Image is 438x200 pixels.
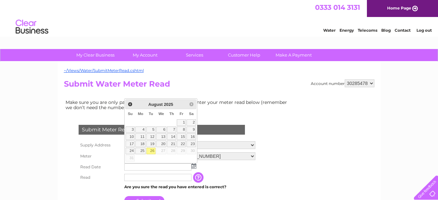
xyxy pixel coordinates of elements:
a: 4 [135,126,145,133]
a: Blog [381,28,391,33]
a: 5 [146,126,156,133]
a: Services [168,49,221,61]
a: 15 [177,133,186,140]
th: Meter [77,151,123,162]
a: 7 [167,126,176,133]
a: 2 [187,119,196,126]
span: Prev [128,102,133,107]
th: Read Date [77,162,123,172]
a: My Account [118,49,172,61]
td: Make sure you are only paying for what you use. Simply enter your meter read below (remember we d... [64,98,292,112]
a: 20 [156,141,167,147]
span: Saturday [189,112,194,116]
a: My Clear Business [68,49,122,61]
a: 13 [156,133,167,140]
a: Water [323,28,336,33]
img: ... [191,163,196,169]
span: Thursday [169,112,174,116]
a: 18 [135,141,145,147]
span: Wednesday [159,112,164,116]
a: Make A Payment [267,49,321,61]
a: 19 [146,141,156,147]
a: 11 [135,133,145,140]
a: 8 [177,126,186,133]
a: 1 [177,119,186,126]
a: Contact [395,28,411,33]
a: 21 [167,141,176,147]
a: Telecoms [358,28,377,33]
span: 2025 [164,102,173,107]
a: Energy [340,28,354,33]
a: 6 [156,126,167,133]
a: 23 [187,141,196,147]
a: 3 [126,126,135,133]
a: 16 [187,133,196,140]
h2: Submit Water Meter Read [64,79,374,92]
div: Submit Meter Read [79,125,245,135]
a: Customer Help [217,49,271,61]
a: 17 [126,141,135,147]
span: Tuesday [149,112,153,116]
input: Information [193,172,205,183]
a: 26 [146,148,156,154]
span: August [148,102,163,107]
a: 9 [187,126,196,133]
td: Are you sure the read you have entered is correct? [123,183,257,191]
a: ~/Views/Water/SubmitMeterRead.cshtml [64,68,144,73]
span: Monday [138,112,143,116]
a: 22 [177,141,186,147]
a: 24 [126,148,135,154]
a: Prev [126,100,134,108]
a: 0333 014 3131 [315,3,360,11]
span: Friday [180,112,184,116]
a: 25 [135,148,145,154]
th: Read [77,172,123,183]
img: logo.png [15,17,49,37]
div: Clear Business is a trading name of Verastar Limited (registered in [GEOGRAPHIC_DATA] No. 3667643... [65,4,373,32]
div: Account number [311,79,374,87]
a: 12 [146,133,156,140]
span: Sunday [128,112,133,116]
a: 14 [167,133,176,140]
a: Log out [416,28,432,33]
th: Supply Address [77,140,123,151]
a: 10 [126,133,135,140]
